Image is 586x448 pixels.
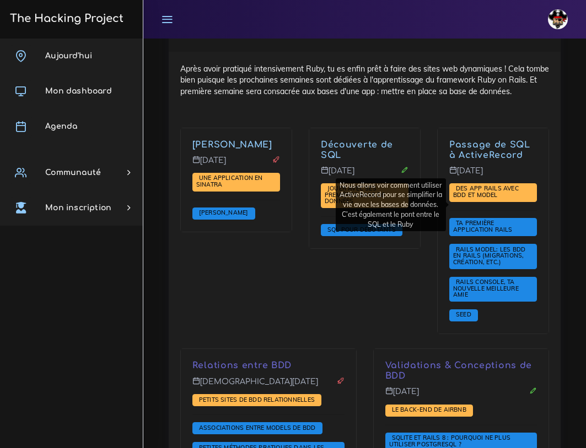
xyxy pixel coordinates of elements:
[321,166,408,184] p: [DATE]
[453,219,515,233] span: Ta première application Rails
[196,396,318,403] span: Petits sites de BDD relationnelles
[449,140,530,160] a: Passage de SQL à ActiveRecord
[325,226,399,233] a: SQL pour débutants
[192,377,345,395] p: [DEMOGRAPHIC_DATA][DATE]
[453,278,519,298] span: Rails Console, ta nouvelle meilleure amie
[45,87,112,95] span: Mon dashboard
[385,360,537,381] p: Validations & Conceptions de BDD
[7,13,123,25] h3: The Hacking Project
[449,166,537,184] p: [DATE]
[192,156,280,173] p: [DATE]
[453,310,474,318] span: Seed
[196,174,263,189] a: Une application en Sinatra
[548,9,568,29] img: avatar
[336,178,446,231] div: Nous allons voir comment utiliser ActiveRecord pour se simplifier la vie avec les bases de donnée...
[385,387,537,405] p: [DATE]
[389,406,469,413] span: Le Back-end de Airbnb
[321,140,393,160] a: Découverte de SQL
[192,140,272,150] a: [PERSON_NAME]
[543,3,576,35] a: avatar
[453,220,515,234] a: Ta première application Rails
[453,311,474,319] a: Seed
[45,168,101,177] span: Communauté
[45,204,111,212] span: Mon inscription
[196,209,251,217] a: [PERSON_NAME]
[389,434,511,448] span: SQLite et Rails 8 : Pourquoi ne plus utiliser PostgreSQL ?
[453,185,519,199] a: Des app Rails avec BDD et Model
[45,122,77,130] span: Agenda
[325,184,385,205] span: Jouer avec ses premières base de données
[325,185,385,205] a: Jouer avec ses premières base de données
[45,52,92,60] span: Aujourd'hui
[192,360,345,371] p: Relations entre BDD
[453,246,525,266] a: Rails Model: les BDD en Rails (migrations, création, etc.)
[196,424,319,431] span: Associations entre models de BDD
[196,174,263,188] span: Une application en Sinatra
[453,245,525,266] span: Rails Model: les BDD en Rails (migrations, création, etc.)
[453,278,519,299] a: Rails Console, ta nouvelle meilleure amie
